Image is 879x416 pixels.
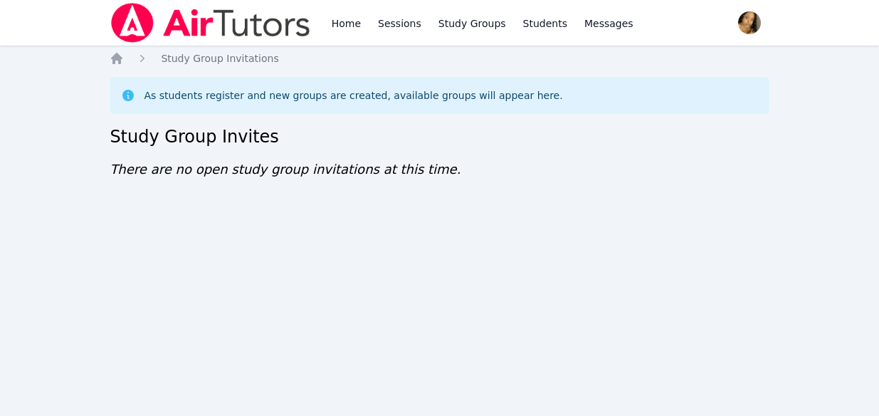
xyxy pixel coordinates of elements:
[110,3,311,43] img: Air Tutors
[144,88,562,103] div: As students register and new groups are created, available groups will appear here.
[584,16,633,31] span: Messages
[110,51,769,66] nav: Breadcrumb
[161,53,278,64] span: Study Group Invitations
[161,51,278,66] a: Study Group Invitations
[110,125,769,148] h2: Study Group Invites
[110,162,460,177] span: There are no open study group invitations at this time.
